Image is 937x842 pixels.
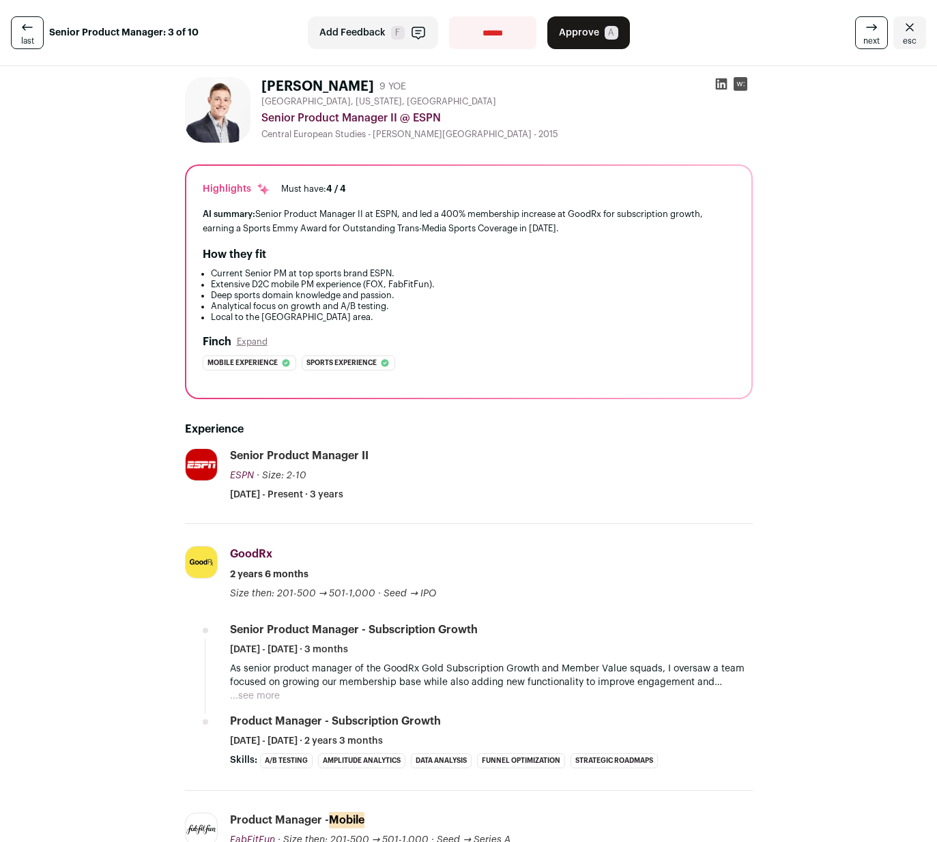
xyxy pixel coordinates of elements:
[308,16,438,49] button: Add Feedback F
[260,753,313,768] li: A/B Testing
[411,753,472,768] li: Data Analysis
[203,182,270,196] div: Highlights
[329,812,364,828] mark: Mobile
[319,26,386,40] span: Add Feedback
[230,662,753,689] p: As senior product manager of the GoodRx Gold Subscription Growth and Member Value squads, I overs...
[477,753,565,768] li: Funnel Optimization
[306,356,377,370] span: Sports experience
[186,449,217,480] img: 6576ec2f87e659766a8b01bf139be2d4521eeb2e80b502a9518268556702dc37.jpg
[261,110,753,126] div: Senior Product Manager II @ ESPN
[547,16,630,49] button: Approve A
[49,26,199,40] strong: Senior Product Manager: 3 of 10
[391,26,405,40] span: F
[261,129,753,140] div: Central European Studies - [PERSON_NAME][GEOGRAPHIC_DATA] - 2015
[230,568,308,581] span: 2 years 6 months
[230,471,254,480] span: ESPN
[261,96,496,107] span: [GEOGRAPHIC_DATA], [US_STATE], [GEOGRAPHIC_DATA]
[237,336,268,347] button: Expand
[378,587,381,600] span: ·
[230,753,257,767] span: Skills:
[185,77,250,143] img: e5f5a3022bf3634cc7c7bc85f9e7a054d58d44ddb9fd041cbb32d70ff08a32fc.jpg
[261,77,374,96] h1: [PERSON_NAME]
[559,26,599,40] span: Approve
[211,290,735,301] li: Deep sports domain knowledge and passion.
[211,279,735,290] li: Extensive D2C mobile PM experience (FOX, FabFitFun).
[230,622,478,637] div: Senior Product Manager - Subscription Growth
[257,471,306,480] span: · Size: 2-10
[203,246,266,263] h2: How they fit
[230,734,383,748] span: [DATE] - [DATE] · 2 years 3 months
[203,207,735,235] div: Senior Product Manager II at ESPN, and led a 400% membership increase at GoodRx for subscription ...
[230,488,343,502] span: [DATE] - Present · 3 years
[207,356,278,370] span: Mobile experience
[605,26,618,40] span: A
[186,547,217,578] img: 06da6fa71aa1ddbabd29324a942138efbaf79fd2449098a867a39ca447938cf5.jpg
[203,334,231,350] h2: Finch
[903,35,917,46] span: esc
[230,643,348,656] span: [DATE] - [DATE] · 3 months
[230,813,364,828] div: Product Manager -
[318,753,405,768] li: Amplitude Analytics
[211,268,735,279] li: Current Senior PM at top sports brand ESPN.
[230,589,376,598] span: Size then: 201-500 → 501-1,000
[11,16,44,49] a: last
[230,448,369,463] div: Senior Product Manager II
[211,312,735,323] li: Local to the [GEOGRAPHIC_DATA] area.
[21,35,34,46] span: last
[186,823,217,836] img: 24025a26227badc88cf771a9112b753dace5983a025a56b67693eae8adb70081.png
[855,16,888,49] a: next
[230,549,272,560] span: GoodRx
[863,35,880,46] span: next
[230,689,280,703] button: ...see more
[281,184,346,194] div: Must have:
[571,753,658,768] li: Strategic Roadmaps
[211,301,735,312] li: Analytical focus on growth and A/B testing.
[893,16,926,49] a: Close
[185,421,753,437] h2: Experience
[384,589,436,598] span: Seed → IPO
[230,714,441,729] div: Product Manager - Subscription Growth
[326,184,346,193] span: 4 / 4
[203,209,255,218] span: AI summary:
[379,80,406,93] div: 9 YOE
